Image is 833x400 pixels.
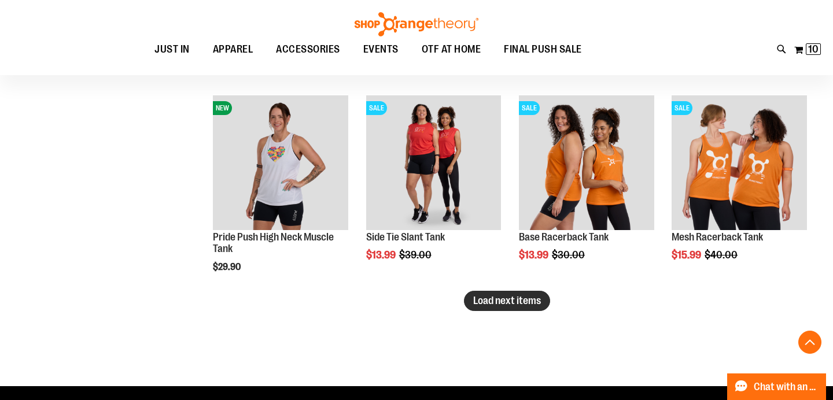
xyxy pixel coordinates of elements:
[213,231,334,254] a: Pride Push High Neck Muscle Tank
[399,249,433,261] span: $39.00
[366,95,502,231] img: Side Tie Slant Tank
[552,249,587,261] span: $30.00
[519,101,540,115] span: SALE
[353,12,480,36] img: Shop Orangetheory
[519,95,654,232] a: Base Racerback TankSALE
[473,295,541,306] span: Load next items
[504,36,582,62] span: FINAL PUSH SALE
[366,101,387,115] span: SALE
[798,331,821,354] button: Back To Top
[672,95,807,231] img: Product image for Mesh Racerback Tank
[808,43,819,55] span: 10
[672,101,692,115] span: SALE
[154,36,190,62] span: JUST IN
[464,291,550,311] button: Load next items
[366,249,397,261] span: $13.99
[213,95,348,231] img: Pride Push High Neck Muscle Tank
[519,95,654,231] img: Base Racerback Tank
[672,249,703,261] span: $15.99
[207,90,354,302] div: product
[366,231,445,243] a: Side Tie Slant Tank
[513,90,660,291] div: product
[213,36,253,62] span: APPAREL
[422,36,481,62] span: OTF AT HOME
[672,95,807,232] a: Product image for Mesh Racerback TankSALE
[754,382,819,392] span: Chat with an Expert
[213,101,232,115] span: NEW
[519,249,550,261] span: $13.99
[727,373,827,400] button: Chat with an Expert
[519,231,609,243] a: Base Racerback Tank
[276,36,340,62] span: ACCESSORIES
[360,90,507,291] div: product
[213,262,242,272] span: $29.90
[363,36,399,62] span: EVENTS
[213,95,348,232] a: Pride Push High Neck Muscle TankNEW
[366,95,502,232] a: Side Tie Slant TankSALE
[666,90,813,291] div: product
[705,249,739,261] span: $40.00
[672,231,763,243] a: Mesh Racerback Tank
